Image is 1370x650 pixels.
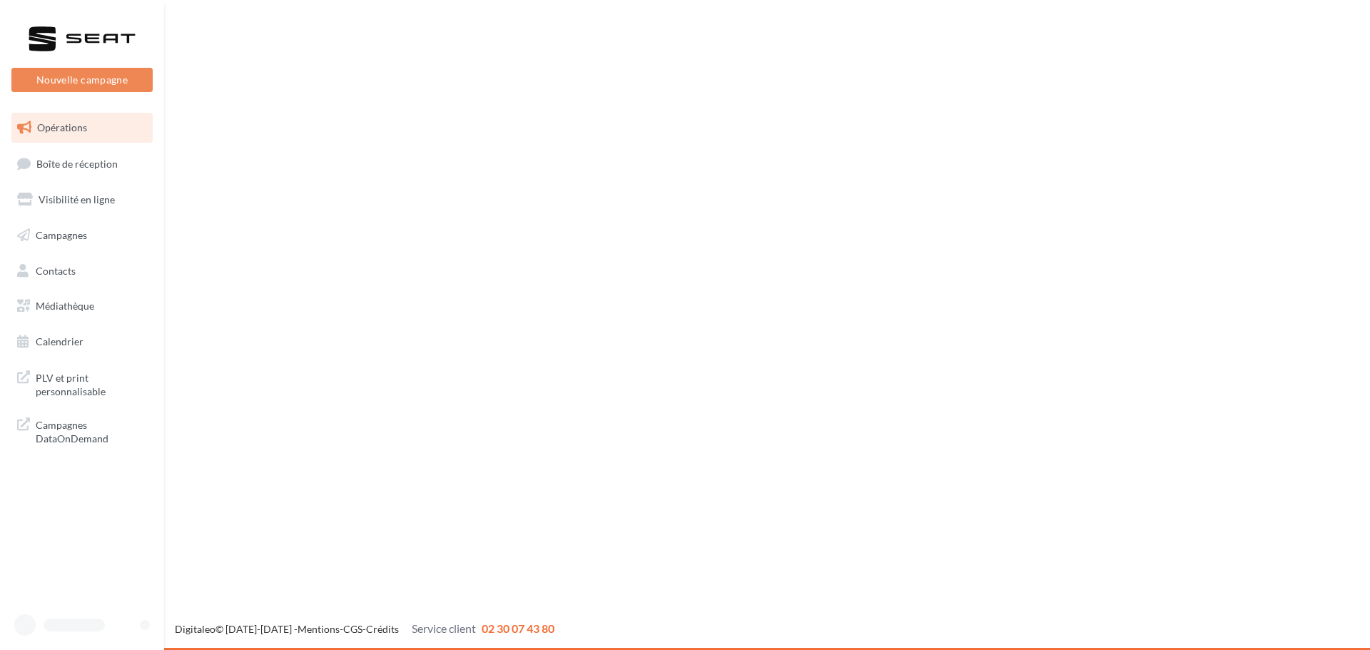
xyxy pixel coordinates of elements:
[366,623,399,635] a: Crédits
[412,621,476,635] span: Service client
[37,121,87,133] span: Opérations
[36,264,76,276] span: Contacts
[9,185,156,215] a: Visibilité en ligne
[36,157,118,169] span: Boîte de réception
[9,220,156,250] a: Campagnes
[11,68,153,92] button: Nouvelle campagne
[9,256,156,286] a: Contacts
[343,623,362,635] a: CGS
[39,193,115,205] span: Visibilité en ligne
[9,410,156,452] a: Campagnes DataOnDemand
[36,229,87,241] span: Campagnes
[9,148,156,179] a: Boîte de réception
[9,291,156,321] a: Médiathèque
[175,623,554,635] span: © [DATE]-[DATE] - - -
[36,335,83,347] span: Calendrier
[298,623,340,635] a: Mentions
[9,327,156,357] a: Calendrier
[9,113,156,143] a: Opérations
[36,368,147,399] span: PLV et print personnalisable
[36,415,147,446] span: Campagnes DataOnDemand
[36,300,94,312] span: Médiathèque
[175,623,215,635] a: Digitaleo
[482,621,554,635] span: 02 30 07 43 80
[9,362,156,405] a: PLV et print personnalisable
